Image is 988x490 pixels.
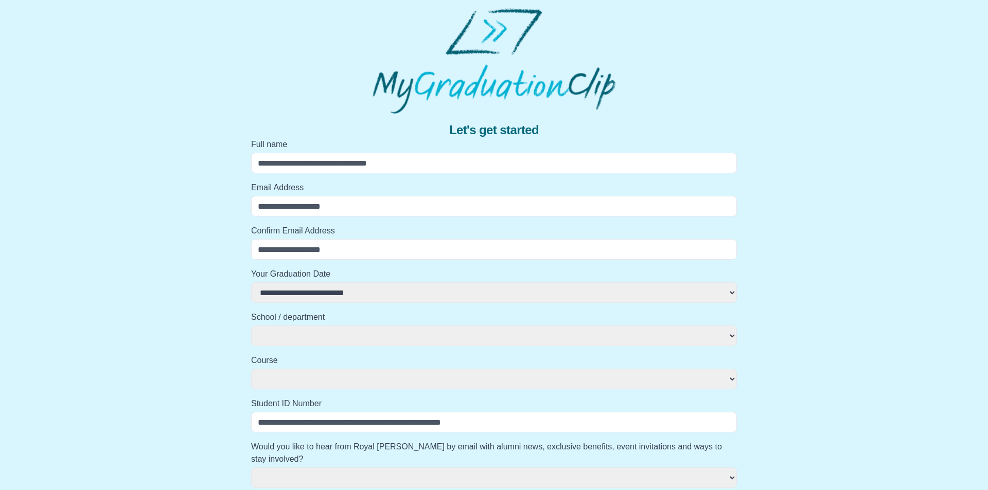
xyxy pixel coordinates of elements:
label: Course [251,354,737,367]
label: Your Graduation Date [251,268,737,280]
label: Student ID Number [251,397,737,410]
label: School / department [251,311,737,323]
span: Let's get started [449,122,539,138]
label: Full name [251,138,737,151]
label: Confirm Email Address [251,225,737,237]
label: Email Address [251,182,737,194]
img: MyGraduationClip [373,8,615,114]
label: Would you like to hear from Royal [PERSON_NAME] by email with alumni news, exclusive benefits, ev... [251,441,737,465]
